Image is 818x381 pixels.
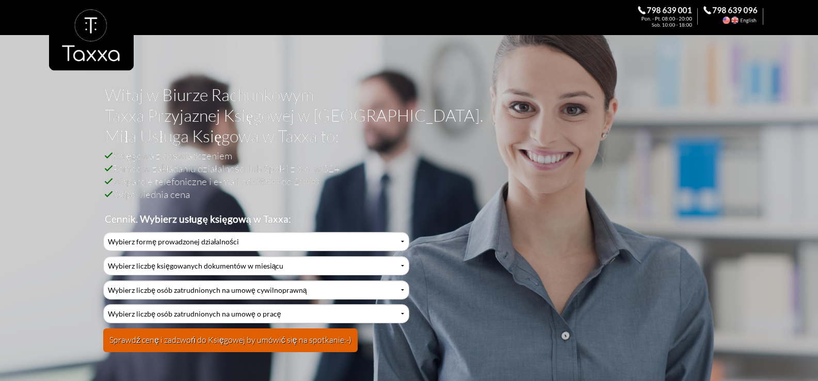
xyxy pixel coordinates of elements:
button: Sprawdź cenę i zadzwoń do Księgowej by umówić się na spotkanie:-) [103,328,358,352]
h2: Księgowa z doświadczeniem Pomoc w zakładaniu działalności lub Spółki z o.o. w S24 Wsparcie telefo... [105,149,704,225]
b: Cennik. Wybierz usługę księgową w Taxxa: [105,213,291,225]
h1: Witaj w Biurze Rachunkowym Taxxa Przyjaznej Księgowej w [GEOGRAPHIC_DATA]. Miła Usługa Księgowa w... [105,85,704,149]
div: Call the Accountant. 798 639 096 [703,6,769,27]
div: Zadzwoń do Księgowej. 798 639 001 [638,6,703,27]
div: Cennik Usług Księgowych Przyjaznej Księgowej w Biurze Rachunkowym Taxxa [103,232,409,358]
